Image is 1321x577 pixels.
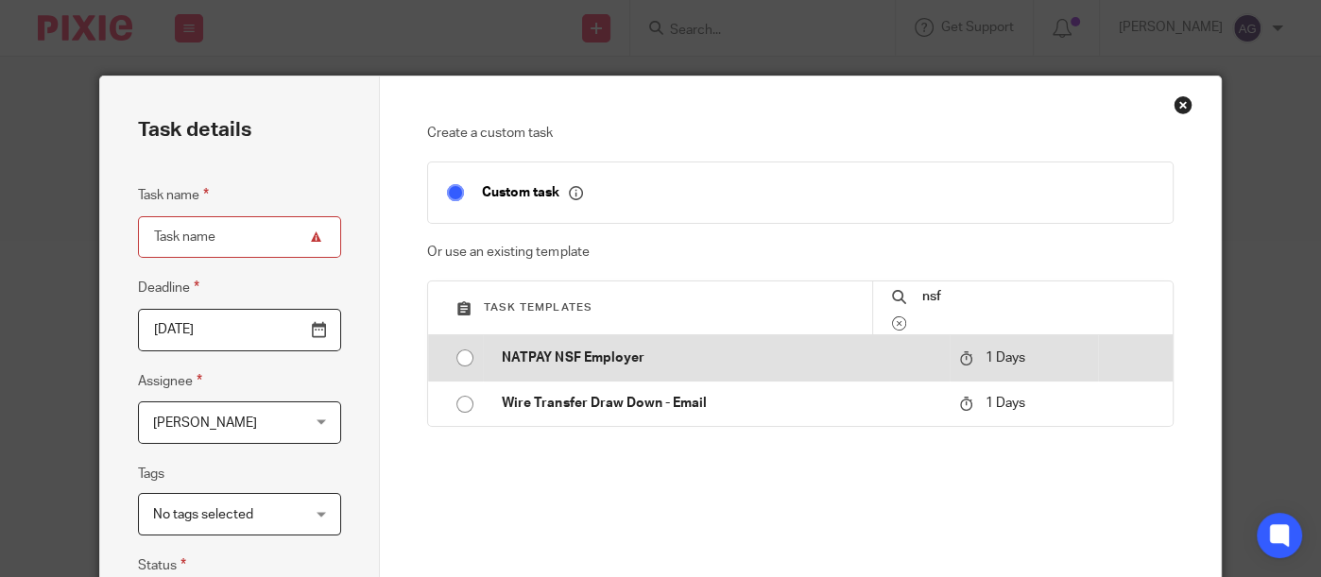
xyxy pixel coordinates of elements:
p: Create a custom task [427,124,1174,143]
span: 1 Days [986,398,1025,411]
input: Task name [138,216,342,259]
label: Deadline [138,277,199,298]
input: Pick a date [138,309,342,351]
p: Or use an existing template [427,243,1174,262]
p: Wire Transfer Draw Down - Email [502,394,939,413]
label: Status [138,554,186,576]
div: Close this dialog window [1174,95,1192,114]
label: Assignee [138,370,202,392]
span: [PERSON_NAME] [153,416,257,430]
p: Custom task [482,184,583,201]
span: 1 Days [986,351,1025,365]
h2: Task details [138,114,251,146]
p: NATPAY NSF Employer [502,348,939,367]
label: Task name [138,184,209,206]
span: No tags selected [153,508,253,521]
input: Search... [920,286,1154,307]
span: Task templates [484,302,592,313]
label: Tags [138,465,164,484]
